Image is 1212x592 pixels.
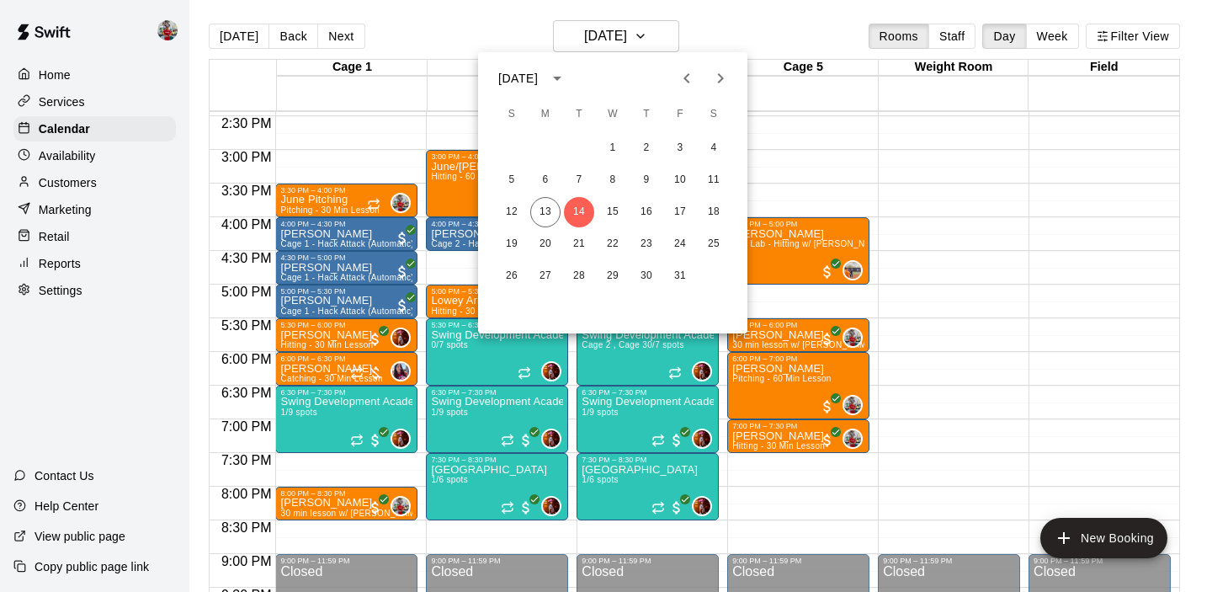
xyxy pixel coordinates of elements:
[631,261,662,291] button: 30
[670,61,704,95] button: Previous month
[631,98,662,131] span: Thursday
[564,229,594,259] button: 21
[497,165,527,195] button: 5
[598,98,628,131] span: Wednesday
[497,98,527,131] span: Sunday
[598,261,628,291] button: 29
[704,61,737,95] button: Next month
[564,165,594,195] button: 7
[564,98,594,131] span: Tuesday
[497,229,527,259] button: 19
[497,261,527,291] button: 26
[598,229,628,259] button: 22
[543,64,571,93] button: calendar view is open, switch to year view
[497,197,527,227] button: 12
[598,133,628,163] button: 1
[699,197,729,227] button: 18
[665,165,695,195] button: 10
[498,70,538,88] div: [DATE]
[530,165,561,195] button: 6
[530,98,561,131] span: Monday
[564,197,594,227] button: 14
[665,98,695,131] span: Friday
[564,261,594,291] button: 28
[631,133,662,163] button: 2
[699,165,729,195] button: 11
[665,133,695,163] button: 3
[631,197,662,227] button: 16
[665,197,695,227] button: 17
[631,165,662,195] button: 9
[631,229,662,259] button: 23
[699,229,729,259] button: 25
[598,165,628,195] button: 8
[699,133,729,163] button: 4
[665,229,695,259] button: 24
[598,197,628,227] button: 15
[530,261,561,291] button: 27
[530,229,561,259] button: 20
[665,261,695,291] button: 31
[530,197,561,227] button: 13
[699,98,729,131] span: Saturday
